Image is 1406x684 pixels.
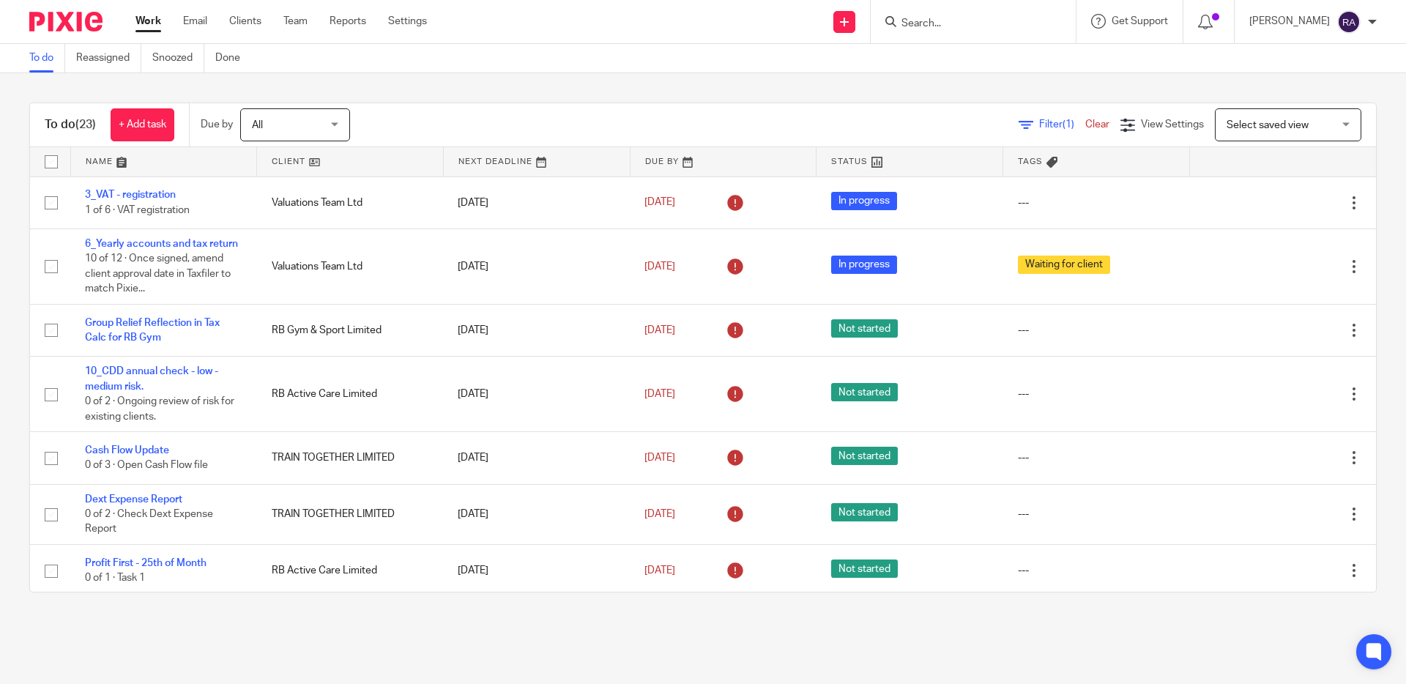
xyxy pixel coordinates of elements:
span: [DATE] [644,509,675,519]
a: Snoozed [152,44,204,73]
a: 6_Yearly accounts and tax return [85,239,238,249]
p: Due by [201,117,233,132]
td: [DATE] [443,545,630,597]
span: Not started [831,560,898,578]
a: Done [215,44,251,73]
a: Team [283,14,308,29]
div: --- [1018,196,1175,210]
span: Tags [1018,157,1043,166]
span: [DATE] [644,453,675,463]
span: [DATE] [644,389,675,399]
span: 0 of 3 · Open Cash Flow file [85,461,208,471]
td: [DATE] [443,228,630,304]
span: Not started [831,503,898,521]
a: Reports [330,14,366,29]
span: Not started [831,447,898,465]
td: Valuations Team Ltd [257,228,444,304]
span: Not started [831,319,898,338]
span: (23) [75,119,96,130]
div: --- [1018,323,1175,338]
td: [DATE] [443,357,630,432]
span: In progress [831,256,897,274]
td: Valuations Team Ltd [257,176,444,228]
span: Filter [1039,119,1085,130]
td: TRAIN TOGETHER LIMITED [257,484,444,544]
a: Settings [388,14,427,29]
a: 3_VAT - registration [85,190,176,200]
h1: To do [45,117,96,133]
img: svg%3E [1337,10,1361,34]
div: --- [1018,507,1175,521]
a: Reassigned [76,44,141,73]
td: RB Active Care Limited [257,357,444,432]
td: RB Gym & Sport Limited [257,304,444,356]
span: [DATE] [644,198,675,208]
a: Cash Flow Update [85,445,169,456]
span: [DATE] [644,325,675,335]
a: Work [135,14,161,29]
span: 1 of 6 · VAT registration [85,205,190,215]
span: 0 of 1 · Task 1 [85,573,145,583]
td: [DATE] [443,484,630,544]
span: 10 of 12 · Once signed, amend client approval date in Taxfiler to match Pixie... [85,254,231,294]
span: (1) [1063,119,1074,130]
td: TRAIN TOGETHER LIMITED [257,432,444,484]
a: Dext Expense Report [85,494,182,505]
span: View Settings [1141,119,1204,130]
span: In progress [831,192,897,210]
input: Search [900,18,1032,31]
a: Email [183,14,207,29]
a: Group Relief Reflection in Tax Calc for RB Gym [85,318,220,343]
span: [DATE] [644,261,675,272]
span: 0 of 2 · Check Dext Expense Report [85,509,213,535]
a: 10_CDD annual check - low - medium risk. [85,366,218,391]
img: Pixie [29,12,103,31]
a: To do [29,44,65,73]
span: Not started [831,383,898,401]
span: 0 of 2 · Ongoing review of risk for existing clients. [85,396,234,422]
a: + Add task [111,108,174,141]
span: All [252,120,263,130]
td: [DATE] [443,176,630,228]
div: --- [1018,450,1175,465]
span: Select saved view [1227,120,1309,130]
div: --- [1018,563,1175,578]
td: [DATE] [443,304,630,356]
a: Profit First - 25th of Month [85,558,207,568]
span: [DATE] [644,565,675,576]
span: Get Support [1112,16,1168,26]
div: --- [1018,387,1175,401]
a: Clients [229,14,261,29]
p: [PERSON_NAME] [1249,14,1330,29]
a: Clear [1085,119,1109,130]
td: [DATE] [443,432,630,484]
span: Waiting for client [1018,256,1110,274]
td: RB Active Care Limited [257,545,444,597]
